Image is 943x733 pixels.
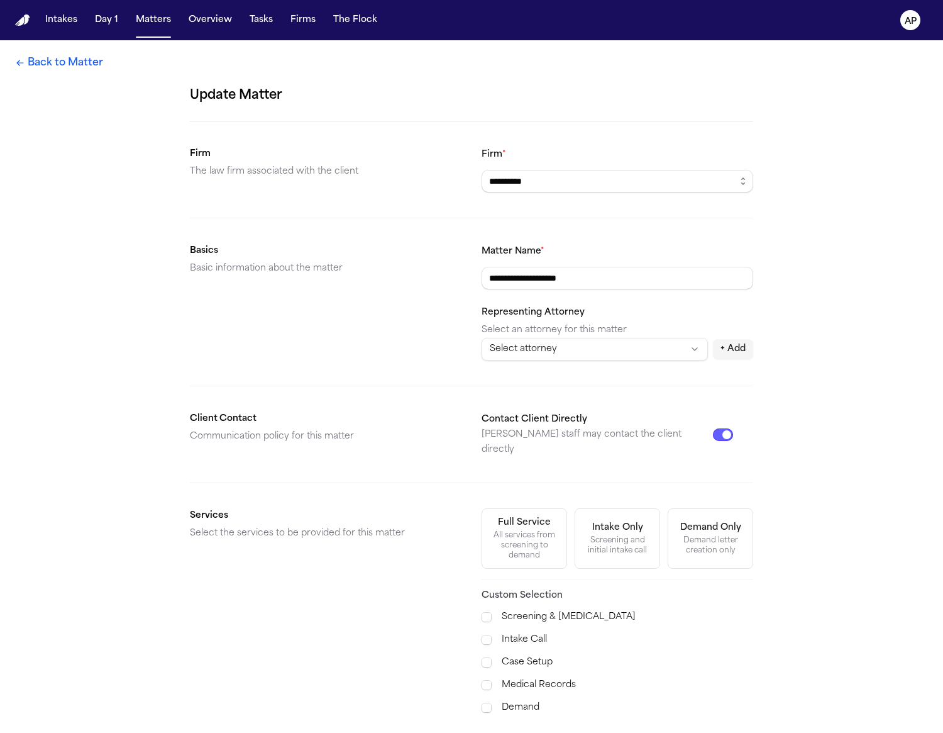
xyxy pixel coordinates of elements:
button: + Add [713,339,753,359]
button: Day 1 [90,9,123,31]
label: Medical Records [502,678,753,693]
p: Select an attorney for this matter [482,323,753,338]
p: Communication policy for this matter [190,429,461,444]
h2: Firm [190,147,461,162]
button: Intakes [40,9,82,31]
label: Firm [482,150,506,159]
button: Tasks [245,9,278,31]
h2: Services [190,508,461,523]
div: All services from screening to demand [490,530,559,561]
label: Case Setup [502,655,753,670]
h3: Custom Selection [482,590,753,602]
div: Full Service [498,517,551,529]
button: Select attorney [482,338,708,361]
img: Finch Logo [15,14,30,26]
div: Demand Only [680,522,741,534]
button: Full ServiceAll services from screening to demand [482,508,567,569]
h2: Basics [190,243,461,259]
p: The law firm associated with the client [190,164,461,179]
button: The Flock [328,9,382,31]
button: Overview [184,9,237,31]
button: Demand OnlyDemand letter creation only [668,508,753,569]
label: Contact Client Directly [482,415,587,424]
label: Intake Call [502,632,753,647]
a: Home [15,14,30,26]
h1: Update Matter [190,86,753,106]
label: Matter Name [482,247,544,256]
input: Select a firm [482,170,753,193]
label: Screening & [MEDICAL_DATA] [502,610,753,625]
div: Screening and initial intake call [583,535,652,556]
label: Representing Attorney [482,308,585,317]
button: Firms [285,9,321,31]
div: Demand letter creation only [676,535,745,556]
button: Intake OnlyScreening and initial intake call [575,508,660,569]
p: Basic information about the matter [190,261,461,276]
p: Select the services to be provided for this matter [190,526,461,541]
h2: Client Contact [190,411,461,427]
button: Matters [131,9,176,31]
div: Intake Only [592,522,643,534]
label: Demand [502,700,753,715]
p: [PERSON_NAME] staff may contact the client directly [482,427,713,457]
a: Back to Matter [15,55,103,70]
